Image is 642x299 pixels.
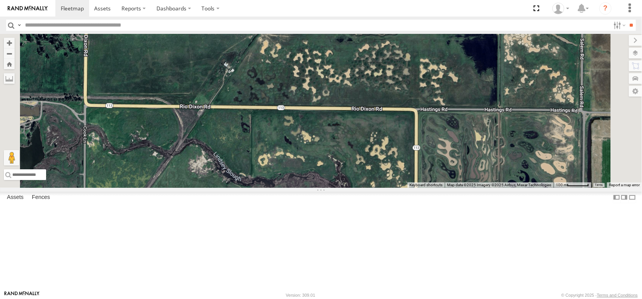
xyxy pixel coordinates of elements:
div: Dennis Braga [550,3,572,14]
label: Measure [4,73,15,84]
label: Fences [28,192,54,203]
span: Map data ©2025 Imagery ©2025 Airbus, Maxar Technologies [447,183,551,187]
a: Terms and Conditions [597,293,638,297]
button: Map Scale: 100 m per 53 pixels [554,182,591,188]
a: Terms (opens in new tab) [595,184,603,187]
label: Map Settings [629,86,642,97]
label: Assets [3,192,27,203]
button: Drag Pegman onto the map to open Street View [4,150,19,165]
button: Zoom in [4,38,15,48]
div: © Copyright 2025 - [561,293,638,297]
label: Dock Summary Table to the Left [613,192,620,203]
label: Search Query [16,20,22,31]
a: Report a map error [609,183,640,187]
span: 100 m [556,183,567,187]
button: Zoom out [4,48,15,59]
i: ? [599,2,612,15]
label: Hide Summary Table [629,192,636,203]
button: Keyboard shortcuts [409,182,442,188]
img: rand-logo.svg [8,6,48,11]
label: Dock Summary Table to the Right [620,192,628,203]
label: Search Filter Options [610,20,627,31]
a: Visit our Website [4,291,40,299]
div: Version: 309.01 [286,293,315,297]
button: Zoom Home [4,59,15,69]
